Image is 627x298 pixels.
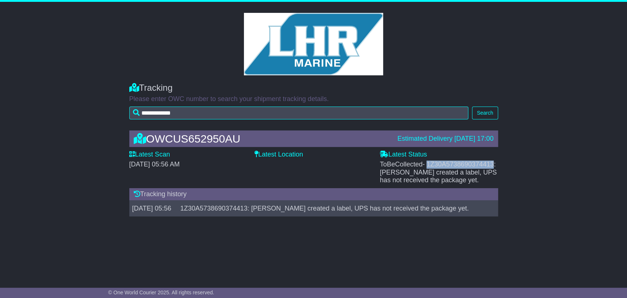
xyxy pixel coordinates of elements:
[129,188,498,201] div: Tracking history
[380,151,427,159] label: Latest Status
[129,201,177,217] td: [DATE] 05:56
[129,151,170,159] label: Latest Scan
[255,151,303,159] label: Latest Location
[129,161,180,168] span: [DATE] 05:56 AM
[108,290,215,295] span: © One World Courier 2025. All rights reserved.
[244,13,383,75] img: GetCustomerLogo
[129,83,498,93] div: Tracking
[472,107,498,119] button: Search
[380,161,497,184] span: ToBeCollected
[130,133,394,145] div: OWCUS652950AU
[397,135,494,143] div: Estimated Delivery [DATE] 17:00
[177,201,492,217] td: 1Z30A5738690374413: [PERSON_NAME] created a label, UPS has not received the package yet.
[129,95,498,103] p: Please enter OWC number to search your shipment tracking details.
[380,161,497,184] span: - 1Z30A5738690374413: [PERSON_NAME] created a label, UPS has not received the package yet.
